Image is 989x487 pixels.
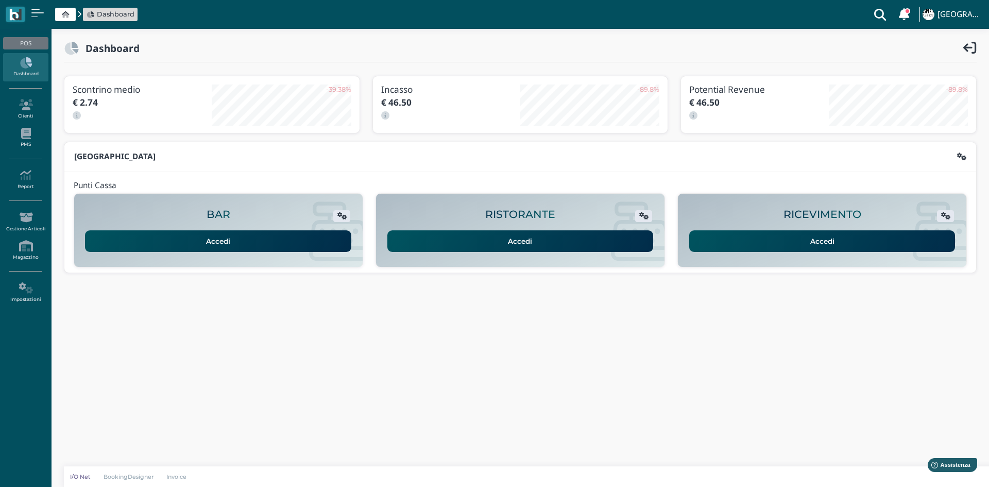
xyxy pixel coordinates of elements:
[74,181,116,190] h4: Punti Cassa
[921,2,983,27] a: ... [GEOGRAPHIC_DATA]
[381,96,412,108] b: € 46.50
[3,124,48,152] a: PMS
[73,96,98,108] b: € 2.74
[381,85,520,94] h3: Incasso
[30,8,68,16] span: Assistenza
[485,209,555,221] h2: RISTORANTE
[85,230,351,252] a: Accedi
[3,236,48,264] a: Magazzino
[3,165,48,194] a: Report
[207,209,230,221] h2: BAR
[923,9,934,20] img: ...
[3,95,48,123] a: Clienti
[74,151,156,162] b: [GEOGRAPHIC_DATA]
[783,209,861,221] h2: RICEVIMENTO
[87,9,134,19] a: Dashboard
[73,85,212,94] h3: Scontrino medio
[689,96,720,108] b: € 46.50
[9,9,21,21] img: logo
[916,455,980,478] iframe: Help widget launcher
[3,37,48,49] div: POS
[79,43,140,54] h2: Dashboard
[937,10,983,19] h4: [GEOGRAPHIC_DATA]
[387,230,654,252] a: Accedi
[689,85,828,94] h3: Potential Revenue
[3,278,48,307] a: Impostazioni
[97,9,134,19] span: Dashboard
[3,53,48,81] a: Dashboard
[3,208,48,236] a: Gestione Articoli
[689,230,956,252] a: Accedi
